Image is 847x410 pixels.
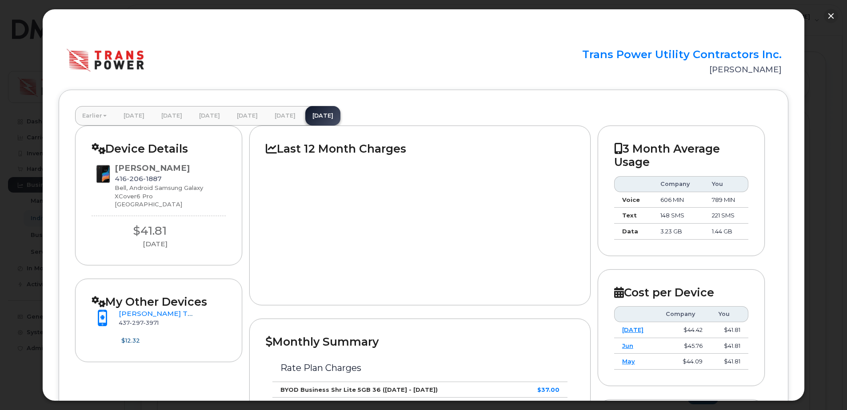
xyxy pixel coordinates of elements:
a: Jun [622,342,633,349]
td: 3.23 GB [652,224,704,240]
td: 789 MIN [704,192,748,208]
a: [DATE] [305,106,340,126]
h2: Last 12 Month Charges [266,142,574,155]
a: [DATE] [622,326,643,333]
th: You [704,176,748,192]
a: [DATE] [230,106,265,126]
span: 416 [115,174,162,183]
a: [DATE] [154,106,189,126]
a: [DATE] [268,106,303,126]
strong: Voice [622,196,640,203]
td: $41.81 [711,322,748,338]
span: 3971 [143,319,159,326]
h2: Device Details [92,142,226,155]
div: [DATE] [92,239,219,249]
div: Bell, Android Samsung Galaxy XCover6 Pro [GEOGRAPHIC_DATA] [115,184,226,209]
td: $45.76 [658,338,711,354]
h2: My Other Devices [92,295,226,308]
th: You [711,306,748,322]
td: 606 MIN [652,192,704,208]
a: [PERSON_NAME] Tablet [119,309,205,318]
a: May [622,358,635,365]
td: $41.81 [711,338,748,354]
h3: Rate Plan Charges [280,363,559,373]
th: Company [658,306,711,322]
strong: Data [622,228,638,235]
div: $41.81 [92,223,208,239]
td: $41.81 [711,354,748,370]
td: 1.44 GB [704,224,748,240]
strong: $37.00 [537,386,559,393]
strong: Text [622,212,637,219]
strong: BYOD Business Shr Lite 5GB 36 ([DATE] - [DATE]) [280,386,438,393]
h2: Cost per Device [614,286,748,299]
h2: 3 Month Average Usage [614,142,748,169]
a: [DATE] [192,106,227,126]
h2: Monthly Summary [266,335,574,348]
span: 437 [119,319,159,326]
td: 148 SMS [652,208,704,224]
th: Company [652,176,704,192]
td: $44.09 [658,354,711,370]
span: 1887 [143,174,162,183]
div: [PERSON_NAME] [115,162,226,174]
td: 221 SMS [704,208,748,224]
td: $44.42 [658,322,711,338]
